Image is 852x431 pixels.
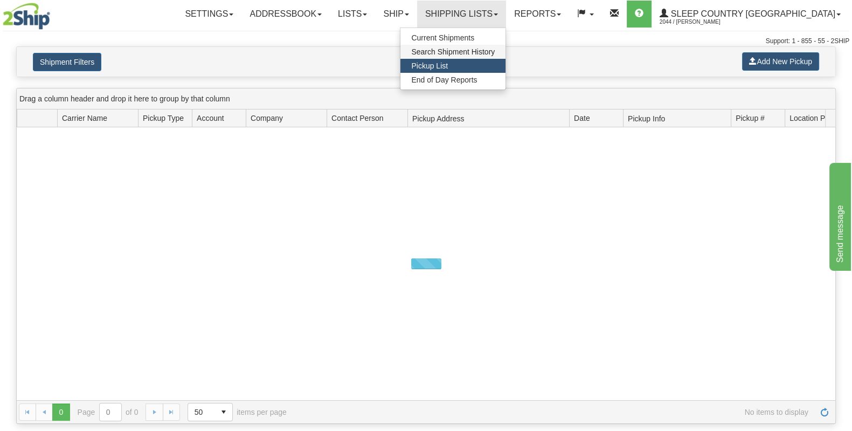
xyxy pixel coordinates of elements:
a: Addressbook [241,1,330,28]
span: Page sizes drop down [188,403,233,421]
span: End of Day Reports [411,76,477,84]
img: logo2044.jpg [3,3,50,30]
a: End of Day Reports [400,73,505,87]
iframe: chat widget [827,160,851,270]
div: Send message [8,6,100,19]
span: Contact Person [331,113,384,124]
span: Account [197,113,224,124]
span: No items to display [302,408,808,416]
span: 50 [195,407,209,418]
span: Carrier Name [62,113,107,124]
a: Lists [330,1,375,28]
a: Search Shipment History [400,45,505,59]
span: select [215,403,232,421]
a: Reports [506,1,569,28]
span: Pickup # [736,113,765,124]
button: Add New Pickup [742,52,819,71]
span: Location Pickup [789,113,834,124]
span: Pickup Type [143,113,184,124]
span: Page 0 [52,403,70,421]
span: Search Shipment History [411,47,495,56]
a: Settings [177,1,241,28]
span: Pickup Info [628,110,731,127]
a: Pickup List [400,59,505,73]
span: Pickup Address [412,110,569,127]
span: 2044 / [PERSON_NAME] [660,17,740,28]
span: Pickup List [411,61,448,70]
button: Shipment Filters [33,53,101,71]
div: Support: 1 - 855 - 55 - 2SHIP [3,37,849,46]
div: grid grouping header [17,88,835,110]
span: Page of 0 [78,403,138,421]
a: Refresh [816,403,833,421]
span: Date [574,113,590,124]
a: Shipping lists [417,1,506,28]
span: Company [251,113,283,124]
a: Current Shipments [400,31,505,45]
span: Sleep Country [GEOGRAPHIC_DATA] [668,9,835,18]
a: Ship [375,1,417,28]
span: items per page [188,403,287,421]
a: Sleep Country [GEOGRAPHIC_DATA] 2044 / [PERSON_NAME] [652,1,849,28]
span: Current Shipments [411,33,474,42]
